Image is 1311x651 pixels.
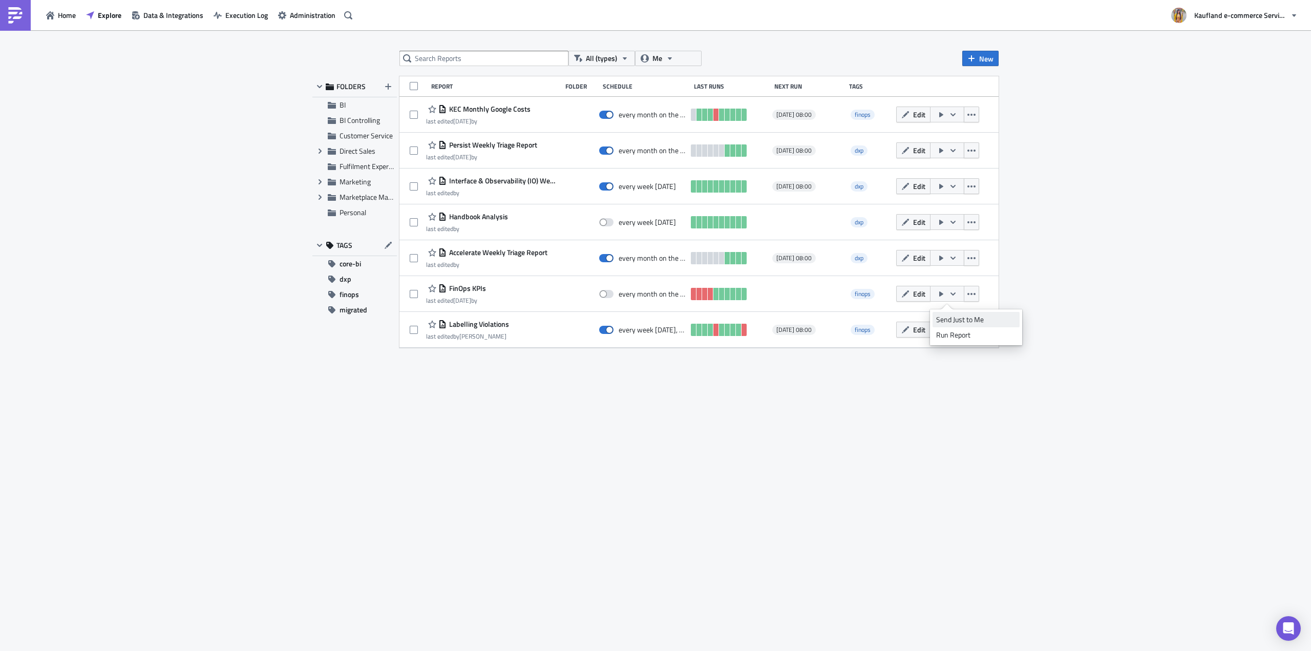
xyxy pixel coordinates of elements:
[340,161,405,172] span: Fulfilment Experience
[603,82,689,90] div: Schedule
[1165,4,1303,27] button: Kaufland e-commerce Services GmbH & Co. KG
[340,256,361,271] span: core-bi
[340,302,367,318] span: migrated
[453,296,471,305] time: 2025-06-11T09:45:07Z
[652,53,662,64] span: Me
[565,82,598,90] div: Folder
[340,287,359,302] span: finops
[855,181,863,191] span: dxp
[290,10,335,20] span: Administration
[453,116,471,126] time: 2025-06-10T11:35:22Z
[426,189,556,197] div: last edited by
[340,130,393,141] span: Customer Service
[426,225,508,233] div: last edited by
[851,253,868,263] span: dxp
[447,104,531,114] span: KEC Monthly Google Costs
[1194,10,1286,20] span: Kaufland e-commerce Services GmbH & Co. KG
[855,145,863,155] span: dxp
[586,53,617,64] span: All (types)
[619,110,686,119] div: every month on the 5th
[619,325,686,334] div: every week on Monday, Wednesday
[340,99,346,110] span: BI
[426,297,486,304] div: last edited by
[635,51,702,66] button: Me
[340,207,366,218] span: Personal
[913,253,925,263] span: Edit
[855,217,863,227] span: dxp
[426,332,509,340] div: last edited by [PERSON_NAME]
[447,212,508,221] span: Handbook Analysis
[776,111,812,119] span: [DATE] 08:00
[855,110,871,119] span: finops
[851,325,875,335] span: finops
[273,7,341,23] button: Administration
[340,192,419,202] span: Marketplace Management
[447,248,547,257] span: Accelerate Weekly Triage Report
[694,82,769,90] div: Last Runs
[913,288,925,299] span: Edit
[340,176,371,187] span: Marketing
[225,10,268,20] span: Execution Log
[855,253,863,263] span: dxp
[896,250,931,266] button: Edit
[851,181,868,192] span: dxp
[776,146,812,155] span: [DATE] 08:00
[126,7,208,23] a: Data & Integrations
[936,330,1016,340] div: Run Report
[208,7,273,23] button: Execution Log
[774,82,844,90] div: Next Run
[896,322,931,338] button: Edit
[447,320,509,329] span: Labelling Violations
[453,152,471,162] time: 2025-06-10T11:25:47Z
[851,217,868,227] span: dxp
[896,142,931,158] button: Edit
[81,7,126,23] button: Explore
[426,153,537,161] div: last edited by
[340,115,380,125] span: BI Controlling
[431,82,560,90] div: Report
[340,271,351,287] span: dxp
[619,254,686,263] div: every month on the 1st
[399,51,568,66] input: Search Reports
[776,326,812,334] span: [DATE] 08:00
[619,182,676,191] div: every week on Monday
[336,82,366,91] span: FOLDERS
[426,261,547,268] div: last edited by
[447,140,537,150] span: Persist Weekly Triage Report
[447,284,486,293] span: FinOps KPIs
[312,256,397,271] button: core-bi
[98,10,121,20] span: Explore
[426,117,531,125] div: last edited by
[851,110,875,120] span: finops
[913,145,925,156] span: Edit
[776,254,812,262] span: [DATE] 08:00
[340,145,375,156] span: Direct Sales
[913,324,925,335] span: Edit
[851,289,875,299] span: finops
[312,287,397,302] button: finops
[851,145,868,156] span: dxp
[896,286,931,302] button: Edit
[41,7,81,23] button: Home
[849,82,892,90] div: Tags
[1170,7,1188,24] img: Avatar
[312,302,397,318] button: migrated
[312,271,397,287] button: dxp
[1276,616,1301,641] div: Open Intercom Messenger
[855,289,871,299] span: finops
[143,10,203,20] span: Data & Integrations
[336,241,352,250] span: TAGS
[896,178,931,194] button: Edit
[913,217,925,227] span: Edit
[936,314,1016,325] div: Send Just to Me
[776,182,812,191] span: [DATE] 08:00
[619,146,686,155] div: every month on the 1st
[619,289,686,299] div: every month on the 5th for 10 times
[896,107,931,122] button: Edit
[447,176,556,185] span: Interface & Observability (IO) Weekly Triage Report
[913,109,925,120] span: Edit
